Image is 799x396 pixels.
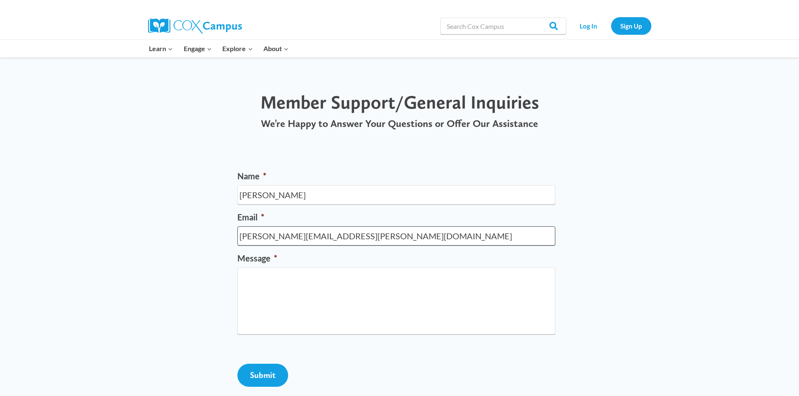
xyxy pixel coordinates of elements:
label: Email [237,212,555,223]
img: Cox Campus [148,18,242,34]
nav: Secondary Navigation [570,17,651,34]
button: Child menu of Learn [144,40,179,57]
nav: Primary Navigation [144,40,294,57]
p: We’re Happy to Answer Your Questions or Offer Our Assistance [237,118,562,130]
button: Child menu of Explore [217,40,258,57]
button: Child menu of Engage [178,40,217,57]
a: Sign Up [611,17,651,34]
span: Member Support/General Inquiries [260,91,539,113]
a: Log In [570,17,607,34]
button: Child menu of About [258,40,294,57]
label: Name [237,171,555,181]
input: Search Cox Campus [440,18,566,34]
input: Submit [237,364,288,387]
label: Message [237,253,555,264]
